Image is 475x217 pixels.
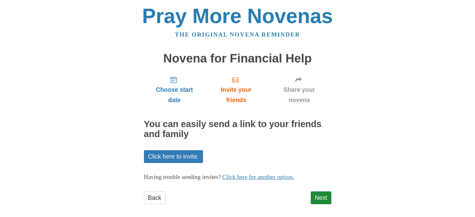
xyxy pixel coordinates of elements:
[150,85,199,105] span: Choose start date
[144,71,205,108] a: Choose start date
[144,52,331,65] h1: Novena for Financial Help
[222,174,294,180] a: Click here for another option.
[311,191,331,204] a: Next
[267,71,331,108] a: Share your novena
[142,4,333,27] a: Pray More Novenas
[211,85,261,105] span: Invite your friends
[144,191,166,204] a: Back
[144,119,331,139] h2: You can easily send a link to your friends and family
[205,71,267,108] a: Invite your friends
[274,85,325,105] span: Share your novena
[144,174,221,180] span: Having trouble sending invites?
[144,150,203,163] a: Click here to invite.
[175,31,300,38] a: The original novena reminder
